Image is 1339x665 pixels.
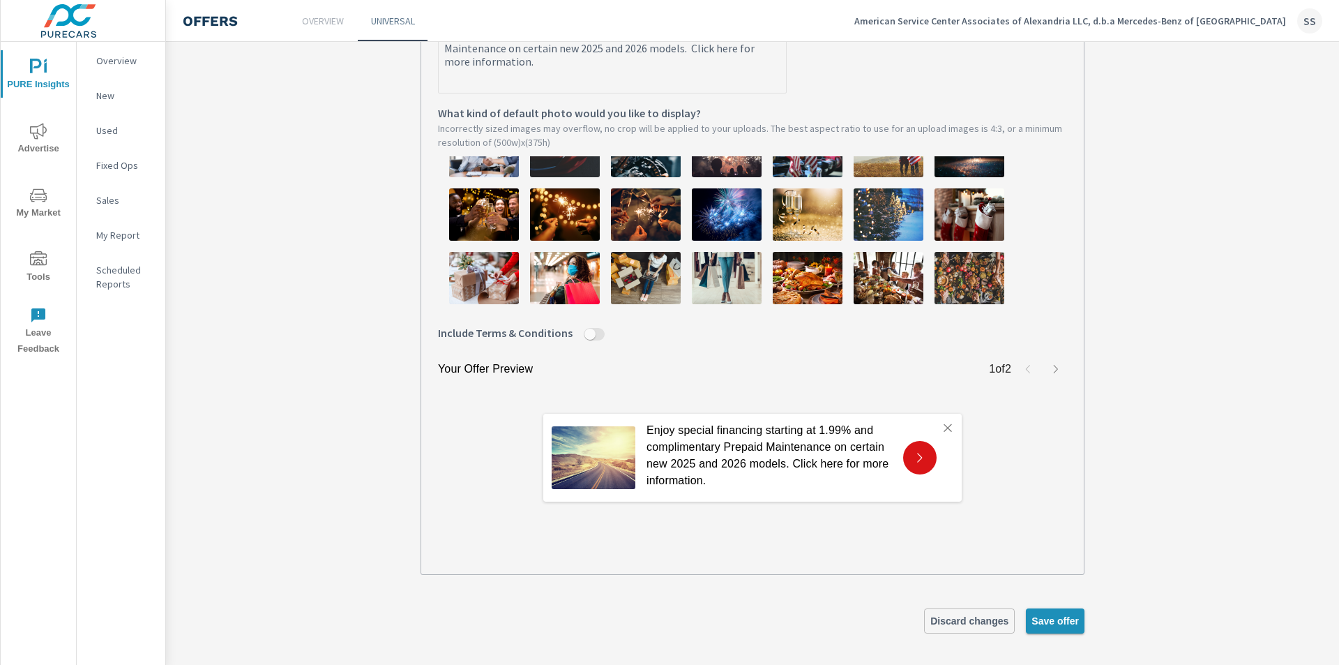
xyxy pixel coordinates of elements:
span: Discard changes [930,615,1008,627]
img: description [530,252,600,304]
p: Your Offer Preview [438,361,533,378]
div: New [77,85,165,106]
p: Overview [96,54,154,68]
textarea: Describe your offer [439,23,786,93]
button: Include Terms & Conditions [584,328,596,341]
div: Used [77,120,165,141]
p: Fixed Ops [96,158,154,172]
img: description [854,252,923,304]
button: Save offer [1026,608,1084,634]
span: Advertise [5,123,72,157]
p: Scheduled Reports [96,263,154,291]
div: Fixed Ops [77,155,165,176]
span: My Market [5,187,72,221]
h4: Offers [183,13,238,29]
div: nav menu [1,42,76,363]
img: description [611,188,681,241]
img: description [773,188,842,241]
img: description [449,252,519,304]
div: My Report [77,225,165,246]
img: description [692,252,762,304]
img: description [611,252,681,304]
p: New [96,89,154,103]
div: Scheduled Reports [77,260,165,294]
img: description [773,252,842,304]
p: My Report [96,228,154,242]
img: Desert highway [552,426,635,489]
span: What kind of default photo would you like to display? [438,105,701,121]
img: description [530,188,600,241]
p: Overview [302,14,344,28]
img: description [449,188,519,241]
div: Sales [77,190,165,211]
p: Sales [96,193,154,207]
p: 1 of 2 [989,361,1011,378]
img: description [854,188,923,241]
img: description [935,188,1004,241]
span: Include Terms & Conditions [438,324,573,341]
p: Enjoy special financing starting at 1.99% and complimentary Prepaid Maintenance on certain new 20... [646,422,892,489]
p: Used [96,124,154,137]
div: SS [1297,8,1322,33]
span: PURE Insights [5,59,72,93]
img: description [935,252,1004,304]
p: American Service Center Associates of Alexandria LLC, d.b.a Mercedes-Benz of [GEOGRAPHIC_DATA] [854,15,1286,27]
span: Save offer [1031,615,1079,627]
button: Discard changes [924,608,1015,634]
img: description [692,188,762,241]
span: Tools [5,251,72,285]
span: Leave Feedback [5,307,72,357]
div: Overview [77,50,165,71]
p: Incorrectly sized images may overflow, no crop will be applied to your uploads. The best aspect r... [438,121,1067,149]
p: Universal [371,14,415,28]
